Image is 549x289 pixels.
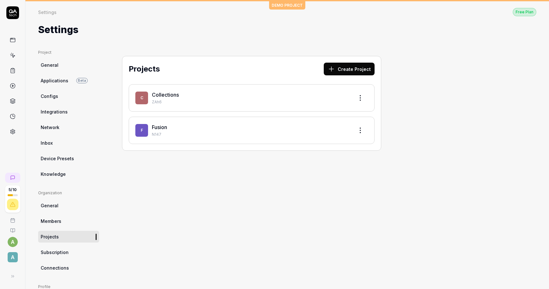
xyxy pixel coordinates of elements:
a: Integrations [38,106,99,118]
a: General [38,59,99,71]
span: Applications [41,77,68,84]
a: Configs [38,90,99,102]
div: Project [38,50,99,55]
span: Network [41,124,59,131]
span: Device Presets [41,155,74,162]
span: Subscription [41,249,69,256]
button: Create Project [324,63,375,75]
a: Device Presets [38,153,99,164]
h1: Settings [38,23,78,37]
span: F [135,124,148,137]
button: Free Plan [513,8,536,16]
span: Projects [41,233,59,240]
span: Inbox [41,140,53,146]
a: Network [38,121,99,133]
span: Connections [41,265,69,271]
button: a [8,237,18,247]
div: Organization [38,190,99,196]
a: Book a call with us [3,213,23,223]
a: Collections [152,92,179,98]
a: Fusion [152,124,167,130]
span: General [41,202,58,209]
a: Projects [38,231,99,243]
span: Members [41,218,61,224]
p: N147 [152,132,349,137]
button: A [3,247,23,264]
div: Settings [38,9,57,15]
a: Documentation [3,223,23,233]
h2: Projects [129,63,160,75]
span: C [135,92,148,104]
a: Subscription [38,246,99,258]
p: ZAh6 [152,99,349,105]
a: New conversation [5,173,20,183]
a: Knowledge [38,168,99,180]
span: Knowledge [41,171,66,177]
a: Inbox [38,137,99,149]
a: Connections [38,262,99,274]
span: 5 / 10 [9,188,17,192]
a: General [38,200,99,211]
span: Beta [76,78,88,83]
span: A [8,252,18,262]
span: Configs [41,93,58,100]
a: ApplicationsBeta [38,75,99,86]
span: General [41,62,58,68]
span: Integrations [41,108,68,115]
a: Members [38,215,99,227]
